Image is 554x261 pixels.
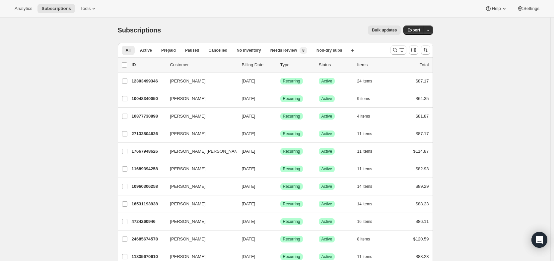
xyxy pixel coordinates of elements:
[347,46,358,55] button: Create new view
[242,236,255,241] span: [DATE]
[321,236,332,242] span: Active
[15,6,32,11] span: Analytics
[76,4,101,13] button: Tools
[126,48,131,53] span: All
[283,149,300,154] span: Recurring
[132,164,429,174] div: 11689394258[PERSON_NAME][DATE]SuccessRecurringSuccessActive11 items$82.93
[413,236,429,241] span: $120.59
[523,6,539,11] span: Settings
[357,77,380,86] button: 24 items
[481,4,511,13] button: Help
[357,201,372,207] span: 14 items
[283,78,300,84] span: Recurring
[283,166,300,172] span: Recurring
[302,48,305,53] span: 8
[132,62,165,68] p: ID
[357,131,372,136] span: 11 items
[132,253,165,260] p: 11835670610
[283,114,300,119] span: Recurring
[321,149,332,154] span: Active
[242,96,255,101] span: [DATE]
[80,6,91,11] span: Tools
[283,219,300,224] span: Recurring
[242,201,255,206] span: [DATE]
[421,45,430,55] button: Sort the results
[132,182,429,191] div: 10960306258[PERSON_NAME][DATE]SuccessRecurringSuccessActive14 items$89.29
[140,48,152,53] span: Active
[166,76,233,86] button: [PERSON_NAME]
[170,113,206,120] span: [PERSON_NAME]
[11,4,36,13] button: Analytics
[170,218,206,225] span: [PERSON_NAME]
[357,129,380,138] button: 11 items
[357,112,378,121] button: 4 items
[132,94,429,103] div: 10048340050[PERSON_NAME][DATE]SuccessRecurringSuccessActive9 items$64.35
[357,114,370,119] span: 4 items
[316,48,342,53] span: Non-dry subs
[132,62,429,68] div: IDCustomerBilling DateTypeStatusItemsTotal
[170,95,206,102] span: [PERSON_NAME]
[416,201,429,206] span: $88.23
[132,217,429,226] div: 4724260946[PERSON_NAME][DATE]SuccessRecurringSuccessActive16 items$86.11
[132,201,165,207] p: 16531193938
[357,164,380,174] button: 11 items
[242,78,255,83] span: [DATE]
[166,234,233,244] button: [PERSON_NAME]
[132,199,429,209] div: 16531193938[PERSON_NAME][DATE]SuccessRecurringSuccessActive14 items$88.23
[357,235,378,244] button: 8 items
[283,201,300,207] span: Recurring
[242,149,255,154] span: [DATE]
[209,48,228,53] span: Cancelled
[132,218,165,225] p: 4724260946
[170,183,206,190] span: [PERSON_NAME]
[280,62,313,68] div: Type
[407,27,420,33] span: Export
[357,94,378,103] button: 9 items
[166,111,233,122] button: [PERSON_NAME]
[132,236,165,242] p: 24685674578
[170,201,206,207] span: [PERSON_NAME]
[185,48,199,53] span: Paused
[237,48,261,53] span: No inventory
[118,26,161,34] span: Subscriptions
[321,184,332,189] span: Active
[357,62,390,68] div: Items
[416,114,429,119] span: $81.87
[409,45,418,55] button: Customize table column order and visibility
[416,96,429,101] span: $64.35
[416,219,429,224] span: $86.11
[242,184,255,189] span: [DATE]
[166,216,233,227] button: [PERSON_NAME]
[357,254,372,259] span: 11 items
[242,114,255,119] span: [DATE]
[390,45,406,55] button: Search and filter results
[270,48,297,53] span: Needs Review
[372,27,397,33] span: Bulk updates
[321,166,332,172] span: Active
[166,164,233,174] button: [PERSON_NAME]
[132,130,165,137] p: 27133804626
[37,4,75,13] button: Subscriptions
[41,6,71,11] span: Subscriptions
[166,146,233,157] button: [PERSON_NAME] [PERSON_NAME]
[413,149,429,154] span: $114.87
[166,199,233,209] button: [PERSON_NAME]
[132,235,429,244] div: 24685674578[PERSON_NAME][DATE]SuccessRecurringSuccessActive8 items$120.59
[132,77,429,86] div: 12303499346[PERSON_NAME][DATE]SuccessRecurringSuccessActive24 items$87.17
[283,184,300,189] span: Recurring
[132,147,429,156] div: 17667948626[PERSON_NAME] [PERSON_NAME][DATE]SuccessRecurringSuccessActive11 items$114.87
[321,78,332,84] span: Active
[132,183,165,190] p: 10960306258
[416,131,429,136] span: $87.17
[357,199,380,209] button: 14 items
[132,95,165,102] p: 10048340050
[242,62,275,68] p: Billing Date
[170,253,206,260] span: [PERSON_NAME]
[132,148,165,155] p: 17667948626
[357,147,380,156] button: 11 items
[283,131,300,136] span: Recurring
[492,6,501,11] span: Help
[170,62,237,68] p: Customer
[161,48,176,53] span: Prepaid
[357,149,372,154] span: 11 items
